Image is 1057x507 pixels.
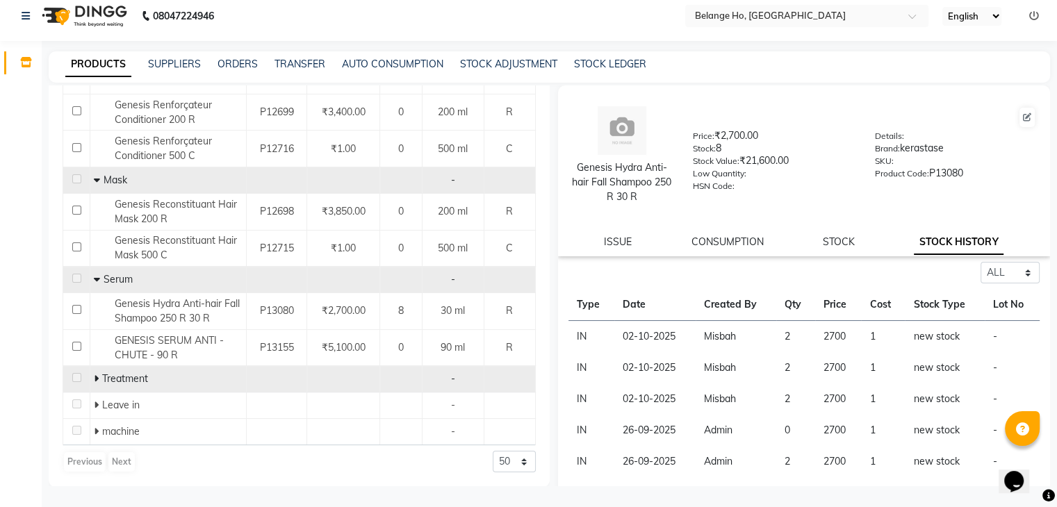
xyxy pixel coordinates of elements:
a: AUTO CONSUMPTION [342,58,443,70]
th: Lot No [985,289,1040,321]
span: - [451,425,455,438]
span: 30 ml [441,304,465,317]
span: 8 [398,304,404,317]
a: SUPPLIERS [148,58,201,70]
span: 0 [398,242,404,254]
div: ₹2,700.00 [693,128,854,148]
span: ₹3,400.00 [322,106,366,118]
label: Product Code: [875,167,929,180]
label: SKU: [875,155,894,167]
span: ₹1.00 [331,142,356,155]
span: Genesis Renforçateur Conditioner 500 C [115,135,212,162]
span: Expand Row [94,425,102,438]
td: - [985,383,1040,415]
td: IN [568,446,614,477]
td: 1 [861,446,905,477]
span: Genesis Hydra Anti-hair Fall Shampoo 250 R 30 R [115,297,240,324]
td: IN [568,321,614,353]
div: 8 [693,141,854,160]
span: Serum [104,273,133,285]
span: - [451,273,455,285]
span: 0 [398,205,404,217]
span: ₹5,100.00 [322,341,366,354]
td: Admin [696,446,777,477]
span: 200 ml [438,106,468,118]
td: 2700 [815,415,861,446]
td: - [985,415,1040,446]
span: 500 ml [438,242,468,254]
iframe: chat widget [999,451,1043,493]
a: ORDERS [218,58,258,70]
th: Cost [861,289,905,321]
label: Brand: [875,142,900,155]
span: - [451,399,455,411]
span: ₹3,850.00 [322,205,366,217]
td: Admin [696,415,777,446]
span: 0 [398,142,404,155]
td: 02-10-2025 [614,352,696,383]
td: 2 [776,446,815,477]
td: 2700 [815,446,861,477]
th: Date [614,289,696,321]
td: - [985,352,1040,383]
td: new stock [905,383,984,415]
span: ₹1.00 [331,242,356,254]
span: 500 ml [438,142,468,155]
span: 90 ml [441,341,465,354]
th: Qty [776,289,815,321]
span: Treatment [102,372,148,385]
span: Genesis Reconstituant Hair Mask 500 C [115,234,237,261]
label: HSN Code: [693,180,735,192]
td: 02-10-2025 [614,383,696,415]
span: R [506,106,513,118]
span: C [506,242,513,254]
td: new stock [905,415,984,446]
a: PRODUCTS [65,52,131,77]
td: 26-09-2025 [614,415,696,446]
label: Price: [693,130,714,142]
td: 2 [776,383,815,415]
span: GENESIS SERUM ANTI - CHUTE - 90 R [115,334,224,361]
span: P13080 [260,304,294,317]
label: Stock Value: [693,155,739,167]
span: 0 [398,341,404,354]
a: STOCK ADJUSTMENT [460,58,557,70]
a: ISSUE [604,235,632,248]
div: P13080 [875,166,1036,185]
td: 2700 [815,321,861,353]
span: - [451,174,455,186]
span: - [451,372,455,385]
a: STOCK [823,235,855,248]
span: Leave in [102,399,140,411]
th: Created By [696,289,777,321]
label: Details: [875,130,904,142]
td: 1 [861,415,905,446]
span: R [506,205,513,217]
td: IN [568,415,614,446]
span: Conditioner [104,74,155,87]
td: 02-10-2025 [614,321,696,353]
div: ₹21,600.00 [693,153,854,173]
td: 1 [861,321,905,353]
td: 2 [776,321,815,353]
span: R [506,341,513,354]
td: 1 [861,352,905,383]
td: 2700 [815,352,861,383]
span: 0 [398,106,404,118]
span: ₹2,700.00 [322,304,366,317]
span: - [451,74,455,87]
span: R [506,304,513,317]
span: 200 ml [438,205,468,217]
img: avatar [598,106,646,155]
td: - [985,446,1040,477]
span: Expand Row [94,399,102,411]
td: Misbah [696,383,777,415]
span: P12698 [260,205,294,217]
td: IN [568,383,614,415]
td: IN [568,352,614,383]
a: TRANSFER [275,58,325,70]
div: kerastase [875,141,1036,160]
td: - [985,321,1040,353]
span: Collapse Row [94,74,104,87]
td: 2 [776,352,815,383]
